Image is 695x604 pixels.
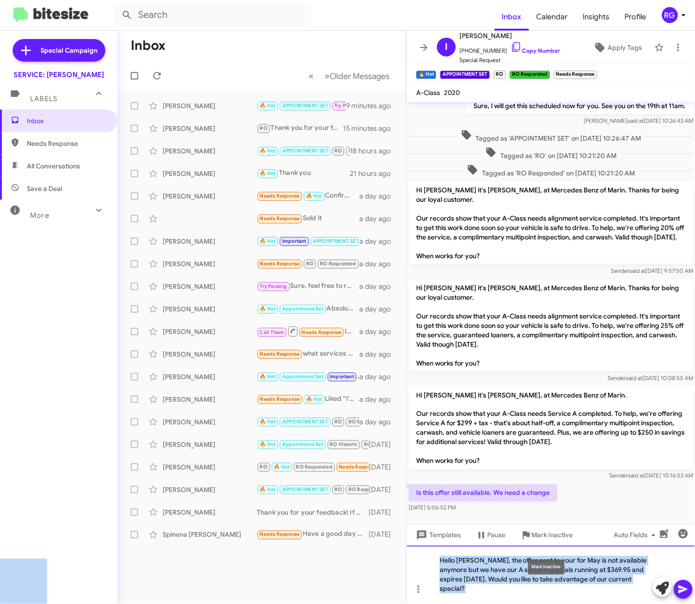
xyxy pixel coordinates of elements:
a: Profile [617,3,654,31]
span: APPOINTMENT SET [282,486,328,493]
span: 🔥 Hot [260,306,276,312]
span: Needs Response [27,139,107,148]
span: RO Responded [348,486,385,493]
div: a day ago [359,350,399,359]
div: You're welcome! We're glad to hear that you had an excellent experience. If you need any further ... [257,484,369,495]
div: [PERSON_NAME] [163,191,257,201]
div: Thank you [257,168,350,179]
span: RO [334,486,342,493]
div: [DATE] [369,485,399,494]
div: [PERSON_NAME] [163,350,257,359]
div: [DATE] [369,508,399,517]
div: Confirmed/ [257,191,359,201]
span: said at [629,267,646,274]
button: Mark Inactive [513,527,581,544]
span: Appointment Set [282,306,324,312]
span: I [445,40,448,55]
div: a day ago [359,327,399,336]
div: [PERSON_NAME] [163,169,257,178]
span: APPOINTMENT SET [282,148,328,154]
span: APPOINTMENT SET [313,238,359,244]
div: Hello [PERSON_NAME], the offer sent to your for May is not available anymore but we have our A se... [407,546,695,604]
span: Save a Deal [27,184,62,193]
span: Try Pausing [334,103,362,109]
a: Inbox [495,3,529,31]
span: RO [260,125,268,131]
span: Sender [DATE] 10:08:55 AM [608,374,693,381]
span: Appointment Set [282,441,324,447]
span: Important [330,374,354,380]
span: All Conversations [27,161,80,171]
span: 🔥 Hot [260,441,276,447]
nav: Page navigation example [303,66,395,86]
div: a day ago [359,214,399,223]
div: [PERSON_NAME] [163,282,257,291]
span: Pause [487,527,505,544]
span: 🔥 Hot [260,486,276,493]
span: APPOINTMENT SET [282,103,328,109]
a: Insights [576,3,617,31]
span: Tagged as 'APPOINTMENT SET' on [DATE] 10:26:47 AM [457,129,645,143]
div: Inbound Call [257,326,359,337]
span: Sender [DATE] 10:16:53 AM [609,472,693,479]
button: Auto Fields [607,527,667,544]
div: [PERSON_NAME] [163,508,257,517]
span: Inbox [27,116,107,126]
span: Templates [414,527,461,544]
span: RO Responded Historic [364,441,420,447]
div: Le gustó “You're welcome! If you need any more assistance or want to schedule future services, ju... [257,416,359,427]
div: Mark Inactive [528,560,565,575]
span: Needs Response [302,329,342,335]
span: Tagged as 'RO' on [DATE] 10:21:20 AM [482,147,620,160]
p: Is this offer still available. We need a change [409,485,557,501]
small: 🔥 Hot [416,71,436,79]
p: Hi [PERSON_NAME] it's [PERSON_NAME], at Mercedes Benz of Marin. Thanks for being our loyal custom... [409,182,693,264]
div: Got it. What kind of tires are they? [257,461,369,472]
div: [PERSON_NAME] [163,237,257,246]
div: You're welcome! Feel free to reach out anytime you need assistance. Have a great day! [257,100,346,111]
div: [PERSON_NAME] [163,327,257,336]
div: 21 hours ago [350,169,399,178]
div: [PERSON_NAME] [163,304,257,314]
button: Pause [468,527,513,544]
div: a day ago [359,237,399,246]
div: [PERSON_NAME] [163,124,257,133]
span: said at [626,374,642,381]
span: 🔥 Hot [306,396,322,402]
p: Sure, I will get this scheduled now for you. See you on the 19th at 11am. [466,97,693,114]
span: 🔥 Hot [306,193,322,199]
span: « [308,70,314,82]
span: RO [306,261,314,267]
span: 2020 [444,88,460,97]
span: Appointment Set [282,374,324,380]
span: RO Historic [330,441,357,447]
small: RO Responded [510,71,550,79]
small: Needs Response [554,71,597,79]
div: [PERSON_NAME] [163,101,257,111]
span: APPOINTMENT SET [282,419,328,425]
div: [DATE] [369,530,399,540]
span: Call Them [260,329,284,335]
span: RO Responded [348,419,385,425]
span: Needs Response [260,532,300,538]
span: Needs Response [260,261,300,267]
span: 🔥 Hot [260,103,276,109]
div: Thank you for your feedback! If you need to book your next service or have any questions, just le... [257,123,343,134]
div: [DATE] [369,462,399,472]
span: Labels [30,95,57,103]
div: what services do you have for EQ 450 Electric car?? [257,349,359,359]
div: You're welcome! Looking forward to seeing you on [DATE] 8 AM. Safe travels until then! [257,439,369,450]
button: Templates [407,527,468,544]
span: Special Request [459,56,560,65]
button: Next [319,66,395,86]
span: [PHONE_NUMBER] [459,41,560,56]
div: [DATE] [369,440,399,449]
span: » [324,70,330,82]
span: Needs Response [260,193,300,199]
div: a day ago [359,417,399,427]
span: [PERSON_NAME] [DATE] 10:26:43 AM [584,117,693,124]
span: RO [334,419,342,425]
span: Needs Response [260,215,300,222]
